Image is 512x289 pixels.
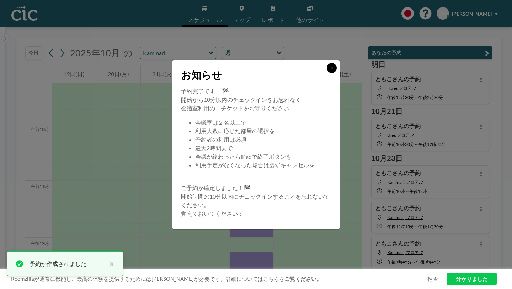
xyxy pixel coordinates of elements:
[195,119,246,126] font: 会議室は２名以上で
[195,144,233,151] font: 最大2時間まで
[195,136,246,143] font: 予約者の利用は必須
[195,127,275,134] font: 利用人数に応じた部屋の選択を
[195,162,315,168] font: 利用予定がなくなった場合は必ずキャンセルを
[181,88,229,94] font: 予約完了です！ 🏁
[30,260,86,267] font: 予約が作成されました
[456,275,488,282] font: 分かりました
[106,259,114,268] button: 近い
[195,153,292,160] font: 会議が終わったらiPadで終了ボタンを
[427,275,438,282] a: 拒否
[181,210,244,217] font: 覚えておいてください：
[181,184,251,191] font: ご予約が確定しました！🏁
[181,69,222,81] font: お知らせ
[427,275,438,282] font: 拒否
[181,193,330,208] font: 開始時間の10分以内にチェックインすることを忘れないでください。
[181,105,289,111] font: 会議室利用のエチケットをお守りください
[109,258,114,269] font: ×
[11,275,284,282] font: Roomzillaが通常に機能し、最高の体験を提供するためには[PERSON_NAME]が必要です。詳細についてはこちらを
[181,96,307,103] font: 開始から10分以内のチェックインをお忘れなく！
[284,275,322,282] a: ご覧ください。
